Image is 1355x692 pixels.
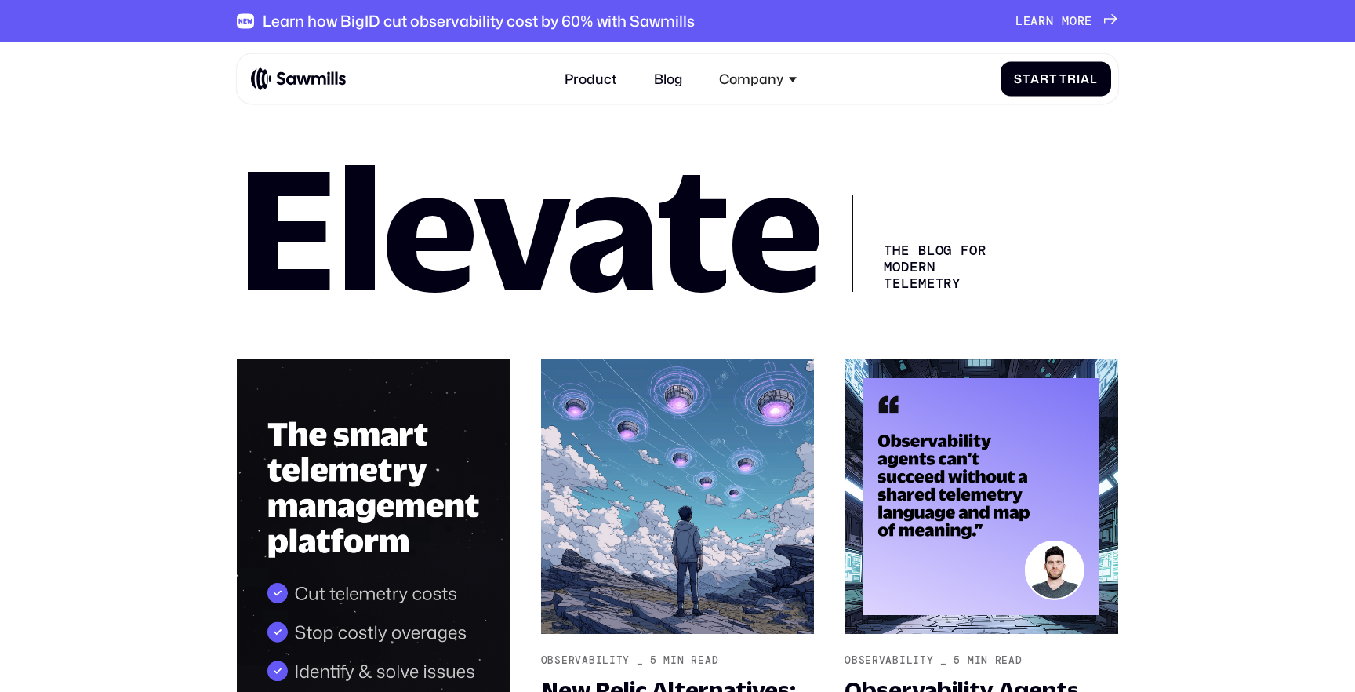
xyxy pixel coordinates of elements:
[1023,14,1031,28] span: e
[1067,72,1077,86] span: r
[1023,72,1030,86] span: t
[1059,72,1067,86] span: T
[1001,62,1111,97] a: StartTrial
[968,654,1023,667] div: min read
[852,195,988,291] div: The Blog for Modern telemetry
[1038,14,1046,28] span: r
[1070,14,1077,28] span: o
[237,161,822,291] h1: Elevate
[1049,72,1057,86] span: t
[541,654,630,667] div: Observability
[1014,72,1023,86] span: S
[719,71,783,87] div: Company
[954,654,961,667] div: 5
[554,60,627,97] a: Product
[637,654,644,667] div: _
[263,12,695,30] div: Learn how BigID cut observability cost by 60% with Sawmills
[709,60,807,97] div: Company
[845,654,933,667] div: Observability
[663,654,718,667] div: min read
[1015,14,1023,28] span: L
[940,654,947,667] div: _
[1046,14,1054,28] span: n
[644,60,692,97] a: Blog
[1081,72,1090,86] span: a
[1040,72,1049,86] span: r
[1030,72,1040,86] span: a
[650,654,657,667] div: 5
[1030,14,1038,28] span: a
[1062,14,1070,28] span: m
[1090,72,1098,86] span: l
[1084,14,1092,28] span: e
[1077,72,1081,86] span: i
[1015,14,1118,28] a: Learnmore
[1077,14,1085,28] span: r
